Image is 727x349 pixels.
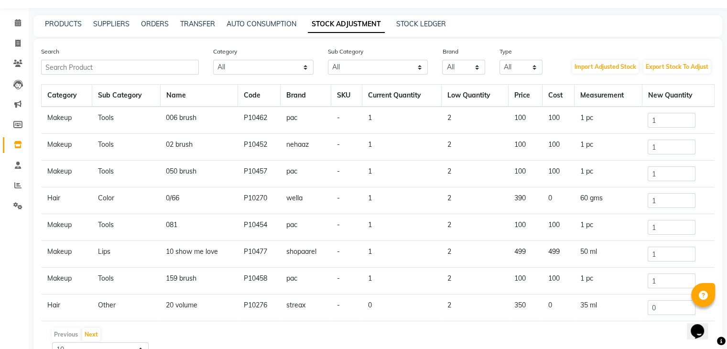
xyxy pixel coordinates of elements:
[509,161,543,187] td: 100
[509,294,543,321] td: 350
[42,268,92,294] td: Makeup
[509,107,543,134] td: 100
[42,187,92,214] td: Hair
[331,268,362,294] td: -
[238,107,281,134] td: P10462
[42,161,92,187] td: Makeup
[575,134,642,161] td: 1 pc
[331,321,362,348] td: -
[180,20,215,28] a: TRANSFER
[160,241,238,268] td: 10 show me love
[572,60,639,74] button: Import Adjusted Stock
[42,85,92,107] th: Category
[331,107,362,134] td: -
[575,187,642,214] td: 60 gms
[362,134,442,161] td: 1
[331,214,362,241] td: -
[160,161,238,187] td: 050 brush
[92,294,161,321] td: Other
[331,134,362,161] td: -
[92,268,161,294] td: Tools
[45,20,82,28] a: PRODUCTS
[331,241,362,268] td: -
[331,85,362,107] th: SKU
[441,85,508,107] th: Low Quantity
[160,321,238,348] td: 210 versatile
[543,85,575,107] th: Cost
[543,321,575,348] td: 599
[575,85,642,107] th: Measurement
[362,161,442,187] td: 1
[441,134,508,161] td: 2
[93,20,130,28] a: SUPPLIERS
[238,294,281,321] td: P10276
[160,85,238,107] th: Name
[543,241,575,268] td: 499
[543,107,575,134] td: 100
[441,107,508,134] td: 2
[362,268,442,294] td: 1
[362,214,442,241] td: 1
[441,294,508,321] td: 2
[160,294,238,321] td: 20 volume
[362,294,442,321] td: 0
[238,268,281,294] td: P10458
[441,241,508,268] td: 2
[362,85,442,107] th: Current Quantity
[575,268,642,294] td: 1 pc
[442,47,458,56] label: Brand
[687,311,717,339] iframe: chat widget
[92,214,161,241] td: Tools
[643,60,711,74] button: Export Stock To Adjust
[509,241,543,268] td: 499
[575,107,642,134] td: 1 pc
[543,134,575,161] td: 100
[509,214,543,241] td: 100
[238,187,281,214] td: P10270
[160,107,238,134] td: 006 brush
[362,187,442,214] td: 1
[160,134,238,161] td: 02 brush
[160,214,238,241] td: 081
[575,161,642,187] td: 1 pc
[441,214,508,241] td: 2
[42,214,92,241] td: Makeup
[362,321,442,348] td: 1
[331,187,362,214] td: -
[281,294,331,321] td: streax
[160,268,238,294] td: 159 brush
[543,187,575,214] td: 0
[441,161,508,187] td: 2
[238,85,281,107] th: Code
[362,107,442,134] td: 1
[543,294,575,321] td: 0
[42,241,92,268] td: Makeup
[281,268,331,294] td: pac
[41,47,59,56] label: Search
[575,214,642,241] td: 1 pc
[642,85,714,107] th: New Quantity
[575,241,642,268] td: 50 ml
[509,85,543,107] th: Price
[543,214,575,241] td: 100
[509,268,543,294] td: 100
[92,85,161,107] th: Sub Category
[213,47,237,56] label: Category
[281,187,331,214] td: wella
[281,85,331,107] th: Brand
[160,187,238,214] td: 0/66
[441,321,508,348] td: 2
[82,328,100,341] button: Next
[281,107,331,134] td: pac
[92,321,161,348] td: Lips
[92,161,161,187] td: Tools
[281,161,331,187] td: pac
[92,187,161,214] td: Color
[396,20,446,28] a: STOCK LEDGER
[281,241,331,268] td: shopaarel
[227,20,296,28] a: AUTO CONSUMPTION
[543,268,575,294] td: 100
[281,321,331,348] td: maybellie
[543,161,575,187] td: 100
[328,47,363,56] label: Sub Category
